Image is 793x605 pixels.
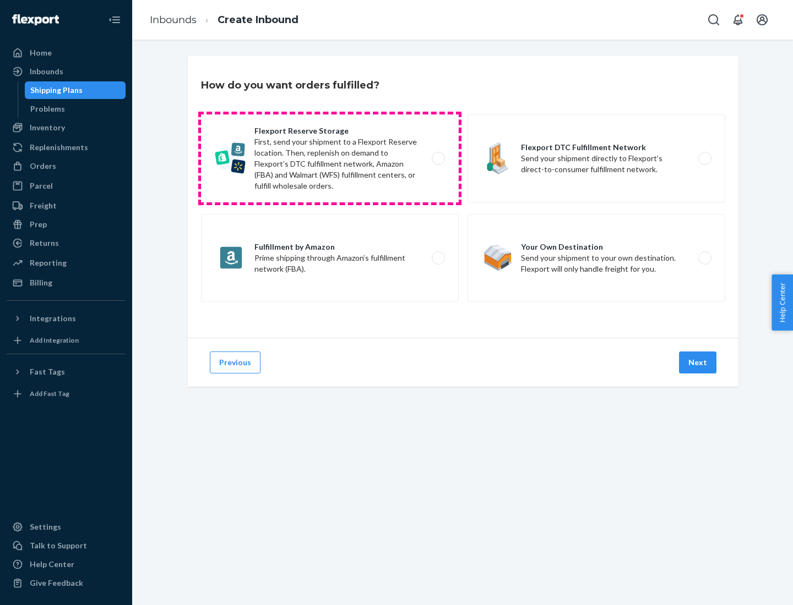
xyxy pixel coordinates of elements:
button: Open notifications [727,9,749,31]
div: Give Feedback [30,577,83,588]
div: Problems [30,103,65,114]
a: Prep [7,216,126,233]
div: Integrations [30,313,76,324]
div: Parcel [30,180,53,191]
button: Help Center [772,274,793,331]
div: Talk to Support [30,540,87,551]
button: Previous [210,351,260,373]
a: Orders [7,157,126,175]
a: Reporting [7,254,126,272]
a: Settings [7,518,126,536]
a: Inbounds [7,63,126,80]
button: Open Search Box [703,9,725,31]
a: Add Integration [7,332,126,349]
a: Inventory [7,119,126,136]
button: Close Navigation [104,9,126,31]
a: Help Center [7,555,126,573]
a: Returns [7,234,126,252]
div: Orders [30,161,56,172]
div: Billing [30,277,52,288]
div: Home [30,47,52,58]
div: Prep [30,219,47,230]
button: Open account menu [751,9,773,31]
div: Add Integration [30,335,79,345]
a: Add Fast Tag [7,385,126,403]
button: Fast Tags [7,363,126,381]
h3: How do you want orders fulfilled? [201,78,379,92]
div: Freight [30,200,57,211]
div: Replenishments [30,142,88,153]
div: Inbounds [30,66,63,77]
a: Inbounds [150,14,197,26]
a: Freight [7,197,126,215]
button: Next [679,351,716,373]
div: Add Fast Tag [30,389,69,398]
a: Billing [7,274,126,291]
div: Reporting [30,257,67,268]
div: Fast Tags [30,366,65,377]
div: Help Center [30,559,74,570]
div: Shipping Plans [30,85,83,96]
a: Create Inbound [218,14,298,26]
button: Give Feedback [7,574,126,592]
a: Parcel [7,177,126,195]
ol: breadcrumbs [141,4,307,36]
a: Shipping Plans [25,81,126,99]
button: Integrations [7,310,126,327]
a: Replenishments [7,139,126,156]
a: Problems [25,100,126,118]
div: Returns [30,238,59,249]
a: Talk to Support [7,537,126,554]
div: Inventory [30,122,65,133]
div: Settings [30,521,61,532]
a: Home [7,44,126,62]
img: Flexport logo [12,14,59,25]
